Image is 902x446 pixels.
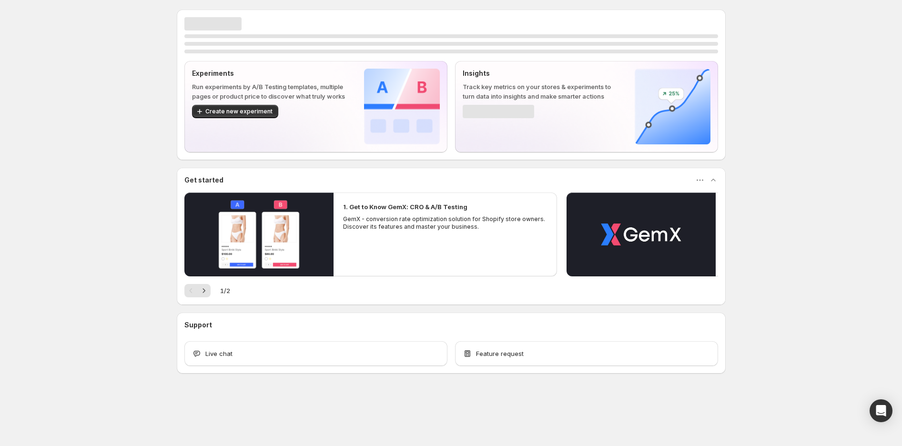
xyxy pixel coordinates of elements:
img: Experiments [364,69,440,144]
span: Live chat [205,349,233,358]
p: Run experiments by A/B Testing templates, multiple pages or product price to discover what truly ... [192,82,349,101]
p: Track key metrics on your stores & experiments to turn data into insights and make smarter actions [463,82,619,101]
span: Feature request [476,349,524,358]
button: Play video [184,193,334,276]
p: Experiments [192,69,349,78]
button: Create new experiment [192,105,278,118]
span: 1 / 2 [220,286,230,295]
nav: Pagination [184,284,211,297]
h3: Get started [184,175,223,185]
div: Open Intercom Messenger [870,399,892,422]
img: Insights [635,69,710,144]
span: Create new experiment [205,108,273,115]
button: Play video [567,193,716,276]
h2: 1. Get to Know GemX: CRO & A/B Testing [343,202,467,212]
p: GemX - conversion rate optimization solution for Shopify store owners. Discover its features and ... [343,215,548,231]
button: Next [197,284,211,297]
h3: Support [184,320,212,330]
p: Insights [463,69,619,78]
